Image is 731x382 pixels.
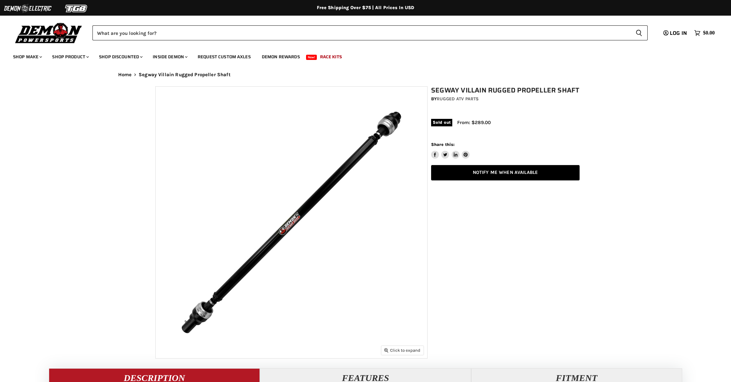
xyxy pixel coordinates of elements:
div: by [431,95,580,103]
ul: Main menu [8,48,713,64]
span: From: $289.00 [457,120,491,125]
span: New! [306,55,317,60]
aside: Share this: [431,142,470,159]
span: Share this: [431,142,455,147]
a: $0.00 [691,28,718,38]
a: Log in [660,30,691,36]
span: $0.00 [703,30,715,36]
input: Search [92,25,630,40]
img: Demon Electric Logo 2 [3,2,52,15]
a: Shop Product [47,50,93,64]
h1: Segway Villain Rugged Propeller Shaft [431,86,580,94]
button: Search [630,25,648,40]
a: Home [118,72,132,78]
span: Segway Villain Rugged Propeller Shaft [139,72,231,78]
a: Inside Demon [148,50,191,64]
img: IMAGE [156,87,427,358]
a: Rugged ATV Parts [437,96,479,102]
a: Demon Rewards [257,50,305,64]
img: TGB Logo 2 [52,2,101,15]
span: Sold out [431,119,452,126]
form: Product [92,25,648,40]
a: Shop Make [8,50,46,64]
span: Log in [670,29,687,37]
span: Click to expand [384,348,420,353]
a: Shop Discounted [94,50,147,64]
nav: Breadcrumbs [105,72,626,78]
img: Demon Powersports [13,21,84,44]
a: Request Custom Axles [193,50,256,64]
div: Free Shipping Over $75 | All Prices In USD [105,5,626,11]
a: Notify Me When Available [431,165,580,180]
a: Race Kits [315,50,347,64]
button: Click to expand [381,346,424,355]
